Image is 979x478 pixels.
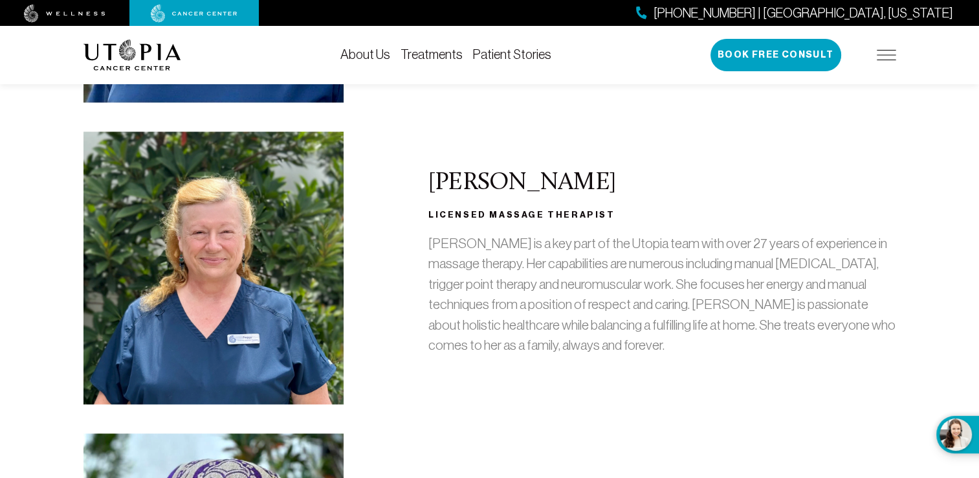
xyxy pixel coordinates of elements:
[24,5,105,23] img: wellness
[710,39,841,71] button: Book Free Consult
[428,233,896,356] p: [PERSON_NAME] is a key part of the Utopia team with over 27 years of experience in massage therap...
[654,4,953,23] span: [PHONE_NUMBER] | [GEOGRAPHIC_DATA], [US_STATE]
[473,47,551,62] a: Patient Stories
[401,47,463,62] a: Treatments
[428,207,896,223] h3: Licensed Massage Therapist
[83,131,344,404] img: Peggy
[636,4,953,23] a: [PHONE_NUMBER] | [GEOGRAPHIC_DATA], [US_STATE]
[340,47,390,62] a: About Us
[877,50,896,60] img: icon-hamburger
[83,40,181,71] img: logo
[151,5,237,23] img: cancer center
[428,170,896,197] h2: [PERSON_NAME]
